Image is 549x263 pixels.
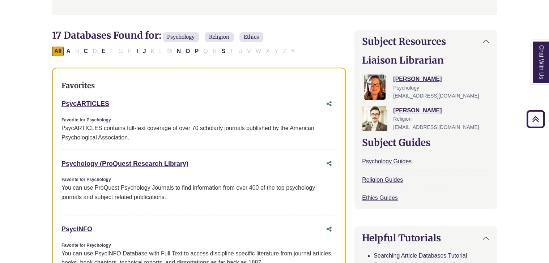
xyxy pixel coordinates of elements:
h3: Favorites [61,81,336,90]
span: Religion [393,116,412,122]
span: Ethics [239,32,263,42]
button: Filter Results N [174,47,183,56]
button: Filter Results I [134,47,140,56]
button: Filter Results C [82,47,90,56]
a: Psychology (ProQuest Research Library) [61,160,188,167]
a: Ethics Guides [362,195,398,201]
img: Greg Rosauer [362,106,387,131]
button: Share this database [322,157,336,171]
img: Jessica Moore [364,74,386,100]
div: Favorite for Psychology [61,176,336,183]
a: [PERSON_NAME] [393,76,442,82]
a: Searching Article Databases Tutorial [374,253,467,259]
a: [PERSON_NAME] [393,107,442,113]
span: [EMAIL_ADDRESS][DOMAIN_NAME] [393,93,479,99]
h2: Liaison Librarian [362,55,489,66]
a: PsycINFO [61,225,92,233]
button: Share this database [322,97,336,111]
span: Psychology [393,85,419,91]
div: Favorite for Psychology [61,242,336,249]
p: You can use ProQuest Psychology Journals to find information from over 400 of the top psychology ... [61,183,336,202]
button: All [52,47,64,56]
button: Filter Results E [99,47,108,56]
a: Back to Top [524,114,547,124]
span: [EMAIL_ADDRESS][DOMAIN_NAME] [393,124,479,130]
button: Helpful Tutorials [355,227,497,249]
button: Share this database [322,223,336,236]
span: 17 Databases Found for: [52,29,161,41]
a: PsycARTICLES [61,100,109,107]
a: Religion Guides [362,177,403,183]
a: Psychology Guides [362,158,412,164]
div: Alpha-list to filter by first letter of database name [52,48,297,54]
div: PsycARTICLES contains full-text coverage of over 70 scholarly journals published by the American ... [61,124,336,142]
span: Religion [205,32,234,42]
button: Filter Results J [141,47,148,56]
button: Filter Results O [183,47,192,56]
button: Filter Results P [192,47,201,56]
button: Filter Results A [64,47,73,56]
span: Psychology [163,32,199,42]
h2: Subject Guides [362,137,489,148]
div: Favorite for Psychology [61,117,336,124]
button: Filter Results S [219,47,227,56]
button: Subject Resources [355,30,497,53]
